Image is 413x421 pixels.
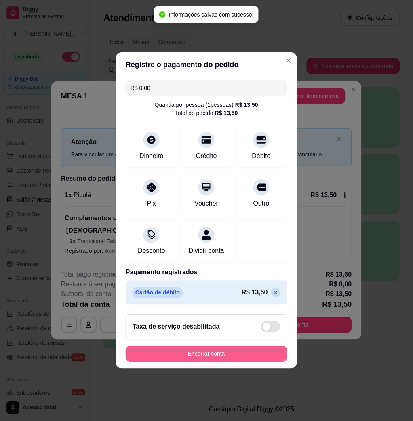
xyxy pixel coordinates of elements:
[131,80,282,96] input: Ex.: hambúrguer de cordeiro
[126,268,287,277] p: Pagamento registrados
[116,52,297,77] header: Registre o pagamento do pedido
[155,101,258,109] div: Quantia por pessoa ( 1 pessoas)
[147,199,156,208] div: Pix
[138,246,165,256] div: Desconto
[132,287,183,298] p: Cartão de débito
[175,109,238,117] div: Total do pedido
[252,151,271,161] div: Débito
[159,11,166,18] span: check-circle
[139,151,164,161] div: Dinheiro
[189,246,224,256] div: Dividir conta
[169,11,254,18] span: Informações salvas com sucesso!
[133,322,220,332] h2: Taxa de serviço desabilitada
[215,109,238,117] div: R$ 13,50
[253,199,270,208] div: Outro
[235,101,258,109] div: R$ 13,50
[242,288,268,298] p: R$ 13,50
[196,151,217,161] div: Crédito
[282,54,295,67] button: Close
[195,199,219,208] div: Voucher
[126,346,287,362] button: Encerrar conta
